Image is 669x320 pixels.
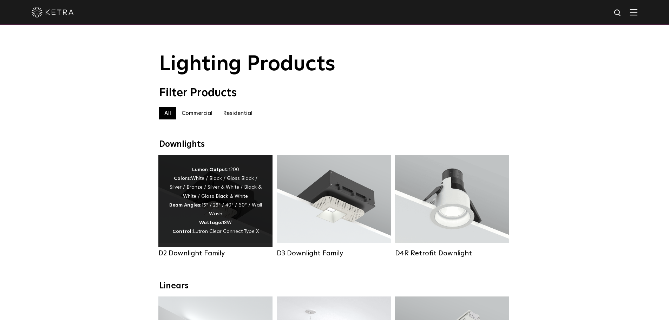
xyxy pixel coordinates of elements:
div: D4R Retrofit Downlight [395,249,509,257]
strong: Wattage: [199,220,222,225]
a: D2 Downlight Family Lumen Output:1200Colors:White / Black / Gloss Black / Silver / Bronze / Silve... [158,155,273,257]
label: Residential [218,107,258,119]
strong: Beam Angles: [169,203,202,208]
div: D3 Downlight Family [277,249,391,257]
div: 1200 White / Black / Gloss Black / Silver / Bronze / Silver & White / Black & White / Gloss Black... [169,165,262,236]
span: Lighting Products [159,54,335,75]
span: Lutron Clear Connect Type X [193,229,259,234]
strong: Control: [172,229,193,234]
img: Hamburger%20Nav.svg [630,9,637,15]
div: D2 Downlight Family [158,249,273,257]
div: Filter Products [159,86,510,100]
img: ketra-logo-2019-white [32,7,74,18]
strong: Lumen Output: [192,167,229,172]
label: All [159,107,176,119]
img: search icon [614,9,622,18]
div: Linears [159,281,510,291]
div: Downlights [159,139,510,150]
strong: Colors: [174,176,191,181]
label: Commercial [176,107,218,119]
a: D3 Downlight Family Lumen Output:700 / 900 / 1100Colors:White / Black / Silver / Bronze / Paintab... [277,155,391,257]
a: D4R Retrofit Downlight Lumen Output:800Colors:White / BlackBeam Angles:15° / 25° / 40° / 60°Watta... [395,155,509,257]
